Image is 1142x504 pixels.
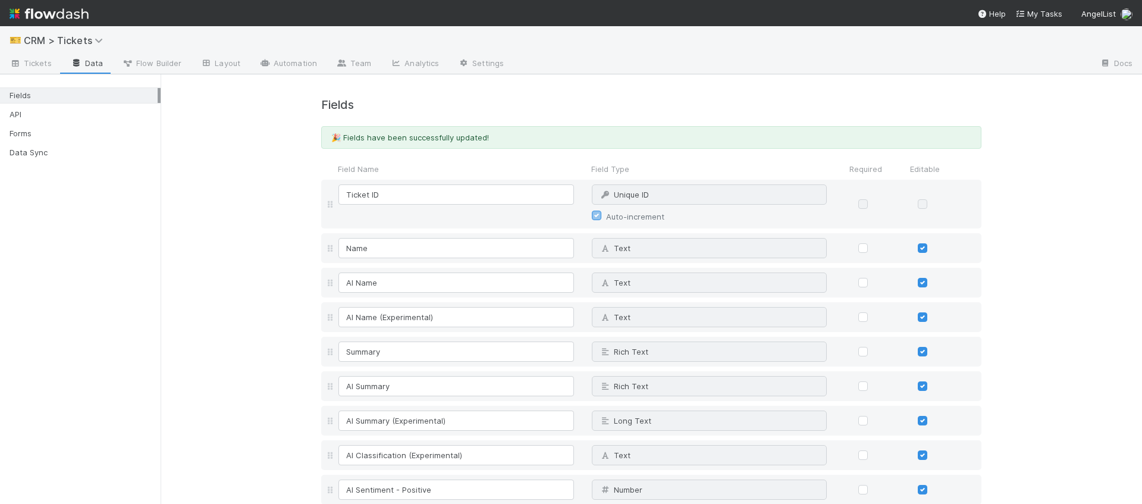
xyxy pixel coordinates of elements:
[600,381,648,391] span: Rich Text
[122,57,181,69] span: Flow Builder
[321,126,981,149] div: 🎉 Fields have been successfully updated!
[321,98,981,112] h4: Fields
[1090,55,1142,74] a: Docs
[10,126,158,141] div: Forms
[1081,9,1116,18] span: AngelList
[606,209,664,224] label: Auto-increment
[600,450,630,460] span: Text
[338,445,574,465] input: Untitled field
[600,416,651,425] span: Long Text
[1015,8,1062,20] a: My Tasks
[10,35,21,45] span: 🎫
[895,163,955,175] div: Editable
[10,57,52,69] span: Tickets
[191,55,250,74] a: Layout
[338,376,574,396] input: Untitled field
[338,411,574,431] input: Untitled field
[338,342,574,362] input: Untitled field
[600,347,648,356] span: Rich Text
[600,243,630,253] span: Text
[600,485,642,494] span: Number
[582,163,836,175] div: Field Type
[977,8,1006,20] div: Help
[338,184,574,205] input: Untitled field
[381,55,448,74] a: Analytics
[250,55,327,74] a: Automation
[10,88,158,103] div: Fields
[338,238,574,258] input: Untitled field
[338,307,574,327] input: Untitled field
[335,163,582,175] div: Field Name
[61,55,112,74] a: Data
[10,107,158,122] div: API
[112,55,191,74] a: Flow Builder
[24,35,109,46] span: CRM > Tickets
[1121,8,1132,20] img: avatar_a8b9208c-77c1-4b07-b461-d8bc701f972e.png
[448,55,513,74] a: Settings
[10,145,158,160] div: Data Sync
[600,312,630,322] span: Text
[338,273,574,293] input: Untitled field
[338,480,574,500] input: Untitled field
[600,190,649,199] span: Unique ID
[1015,9,1062,18] span: My Tasks
[836,163,895,175] div: Required
[10,4,89,24] img: logo-inverted-e16ddd16eac7371096b0.svg
[600,278,630,287] span: Text
[327,55,381,74] a: Team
